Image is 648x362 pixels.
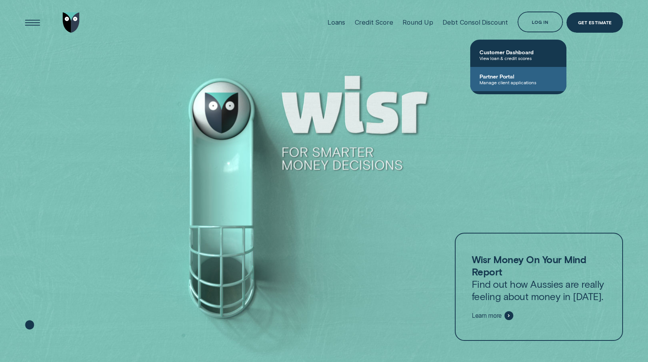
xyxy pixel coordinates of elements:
div: Round Up [402,18,433,26]
a: Get Estimate [566,12,623,33]
strong: Wisr Money On Your Mind Report [472,254,586,277]
span: Customer Dashboard [479,49,557,55]
span: View loan & credit scores [479,55,557,61]
a: Wisr Money On Your Mind ReportFind out how Aussies are really feeling about money in [DATE].Learn... [455,233,623,341]
a: Customer DashboardView loan & credit scores [470,43,566,67]
img: Wisr [63,12,80,33]
div: Credit Score [355,18,393,26]
span: Learn more [472,312,502,320]
button: Open Menu [22,12,43,33]
div: Debt Consol Discount [443,18,508,26]
p: Find out how Aussies are really feeling about money in [DATE]. [472,254,606,303]
span: Manage client applications [479,80,557,85]
a: Partner PortalManage client applications [470,67,566,91]
button: Log in [518,12,563,32]
span: Partner Portal [479,73,557,80]
div: Loans [327,18,345,26]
